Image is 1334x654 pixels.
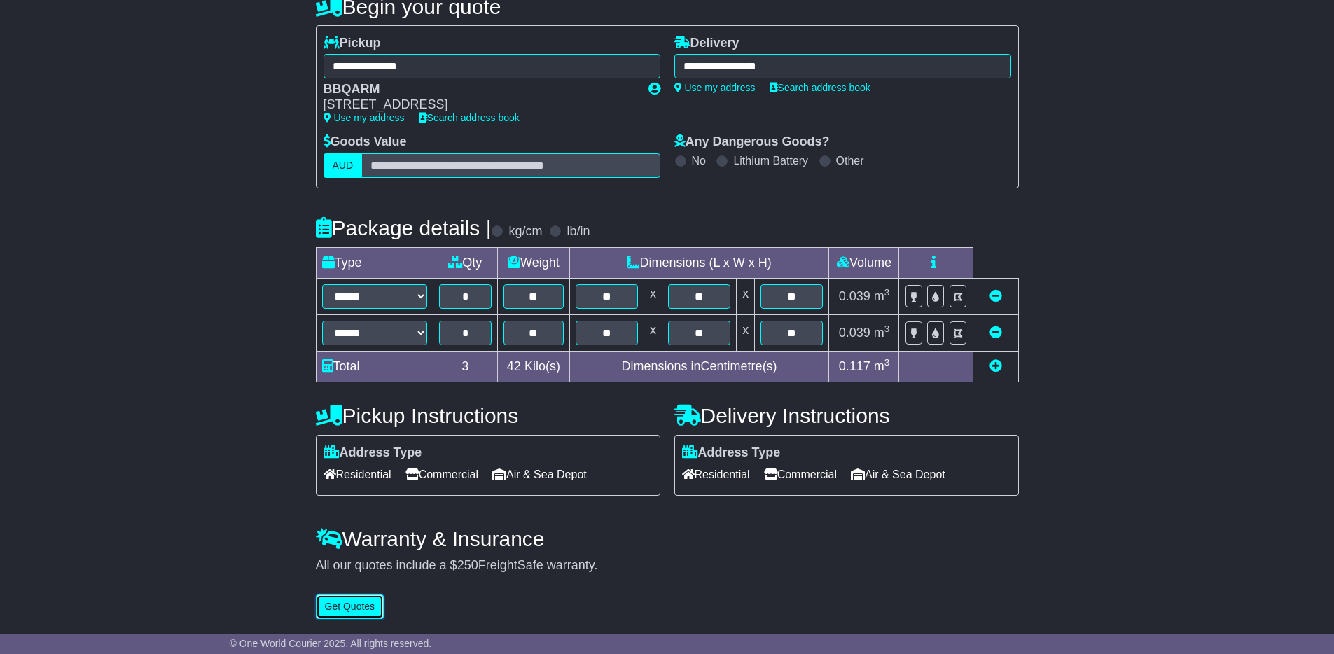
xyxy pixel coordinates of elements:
[324,153,363,178] label: AUD
[324,112,405,123] a: Use my address
[989,289,1002,303] a: Remove this item
[839,359,870,373] span: 0.117
[682,445,781,461] label: Address Type
[674,134,830,150] label: Any Dangerous Goods?
[569,247,829,278] td: Dimensions (L x W x H)
[316,558,1019,573] div: All our quotes include a $ FreightSafe warranty.
[457,558,478,572] span: 250
[419,112,520,123] a: Search address book
[433,247,498,278] td: Qty
[316,404,660,427] h4: Pickup Instructions
[692,154,706,167] label: No
[839,289,870,303] span: 0.039
[770,82,870,93] a: Search address book
[733,154,808,167] label: Lithium Battery
[316,216,492,239] h4: Package details |
[498,247,570,278] td: Weight
[324,134,407,150] label: Goods Value
[674,36,739,51] label: Delivery
[324,36,381,51] label: Pickup
[737,314,755,351] td: x
[874,326,890,340] span: m
[884,357,890,368] sup: 3
[507,359,521,373] span: 42
[989,326,1002,340] a: Remove this item
[316,527,1019,550] h4: Warranty & Insurance
[829,247,899,278] td: Volume
[764,464,837,485] span: Commercial
[316,351,433,382] td: Total
[884,287,890,298] sup: 3
[989,359,1002,373] a: Add new item
[316,594,384,619] button: Get Quotes
[874,289,890,303] span: m
[492,464,587,485] span: Air & Sea Depot
[433,351,498,382] td: 3
[874,359,890,373] span: m
[324,464,391,485] span: Residential
[884,323,890,334] sup: 3
[674,404,1019,427] h4: Delivery Instructions
[324,82,634,97] div: BBQARM
[508,224,542,239] label: kg/cm
[405,464,478,485] span: Commercial
[644,314,662,351] td: x
[569,351,829,382] td: Dimensions in Centimetre(s)
[324,97,634,113] div: [STREET_ADDRESS]
[737,278,755,314] td: x
[682,464,750,485] span: Residential
[498,351,570,382] td: Kilo(s)
[836,154,864,167] label: Other
[644,278,662,314] td: x
[567,224,590,239] label: lb/in
[316,247,433,278] td: Type
[324,445,422,461] label: Address Type
[851,464,945,485] span: Air & Sea Depot
[674,82,756,93] a: Use my address
[839,326,870,340] span: 0.039
[230,638,432,649] span: © One World Courier 2025. All rights reserved.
